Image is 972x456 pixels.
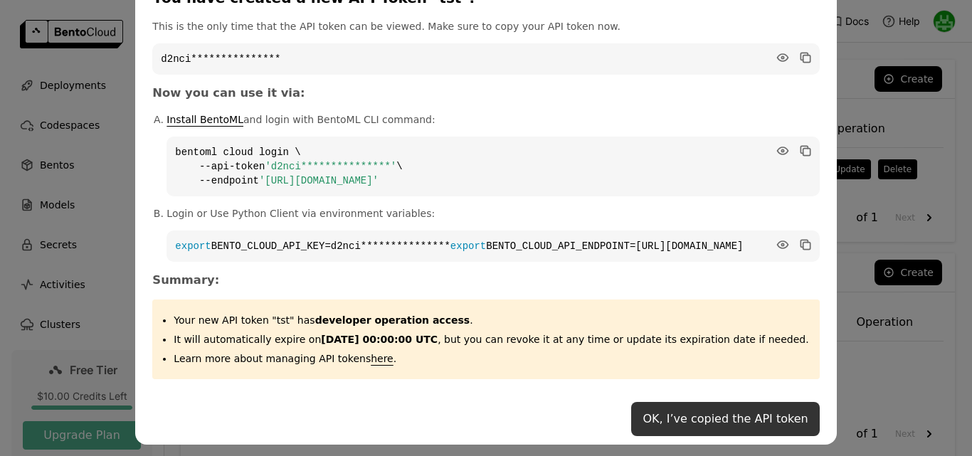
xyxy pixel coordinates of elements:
[167,230,819,262] code: BENTO_CLOUD_API_KEY=d2nci*************** BENTO_CLOUD_API_ENDPOINT=[URL][DOMAIN_NAME]
[152,19,819,33] p: This is the only time that the API token can be viewed. Make sure to copy your API token now.
[371,353,393,364] a: here
[167,206,819,221] p: Login or Use Python Client via environment variables:
[259,175,379,186] span: '[URL][DOMAIN_NAME]'
[315,314,470,326] strong: developer operation access
[174,313,808,327] p: Your new API token "tst" has .
[175,240,211,252] span: export
[152,86,819,100] h3: Now you can use it via:
[631,402,819,436] button: OK, I’ve copied the API token
[174,351,808,366] p: Learn more about managing API tokens .
[174,332,808,346] p: It will automatically expire on , but you can revoke it at any time or update its expiration date...
[167,112,819,127] p: and login with BentoML CLI command:
[450,240,486,252] span: export
[167,114,243,125] a: Install BentoML
[152,273,819,287] h3: Summary:
[167,137,819,196] code: bentoml cloud login \ --api-token \ --endpoint
[321,334,438,345] strong: [DATE] 00:00:00 UTC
